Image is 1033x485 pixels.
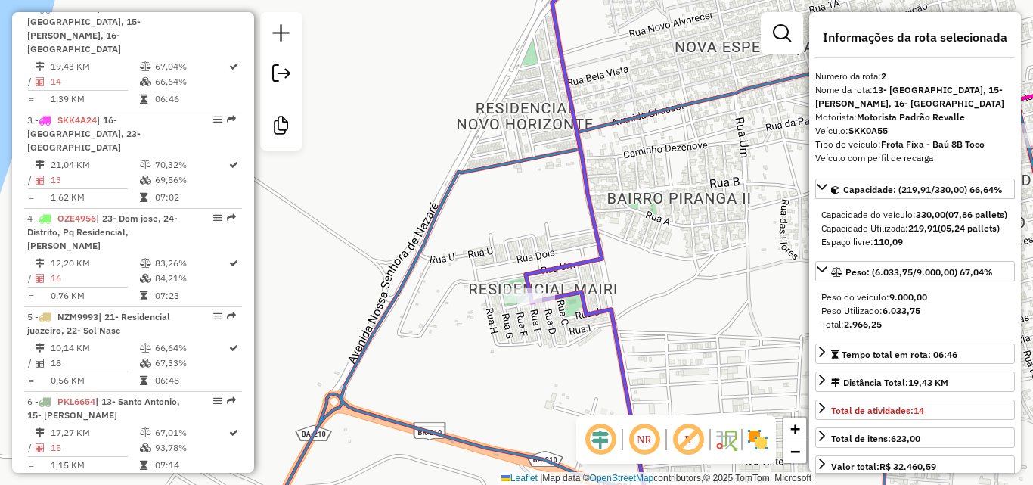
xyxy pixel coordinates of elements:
[27,458,35,473] td: =
[27,396,180,421] span: | 13- Santo Antonio, 15- [PERSON_NAME]
[213,396,222,406] em: Opções
[140,62,151,71] i: % de utilização do peso
[879,461,936,472] strong: R$ 32.460,59
[815,400,1015,420] a: Total de atividades:14
[815,110,1015,124] div: Motorista:
[154,373,228,388] td: 06:48
[821,291,927,303] span: Peso do veículo:
[36,443,45,452] i: Total de Atividades
[843,184,1003,195] span: Capacidade: (219,91/330,00) 66,64%
[50,373,139,388] td: 0,56 KM
[140,376,147,385] i: Tempo total em rota
[213,312,222,321] em: Opções
[154,425,228,440] td: 67,01%
[50,256,139,271] td: 12,20 KM
[154,74,228,89] td: 66,64%
[27,92,35,107] td: =
[815,261,1015,281] a: Peso: (6.033,75/9.000,00) 67,04%
[50,92,139,107] td: 1,39 KM
[50,271,139,286] td: 16
[815,30,1015,45] h4: Informações da rota selecionada
[36,62,45,71] i: Distância Total
[36,428,45,437] i: Distância Total
[50,458,139,473] td: 1,15 KM
[27,311,170,336] span: 5 -
[27,288,35,303] td: =
[883,305,920,316] strong: 6.033,75
[140,291,147,300] i: Tempo total em rota
[154,271,228,286] td: 84,21%
[889,291,927,303] strong: 9.000,00
[36,160,45,169] i: Distância Total
[831,460,936,474] div: Valor total:
[154,59,228,74] td: 67,04%
[815,84,1004,109] strong: 13- [GEOGRAPHIC_DATA], 15- [PERSON_NAME], 16- [GEOGRAPHIC_DATA]
[881,138,985,150] strong: Frota Fixa - Baú 8B Toco
[891,433,920,444] strong: 623,00
[873,236,903,247] strong: 110,09
[140,77,151,86] i: % de utilização da cubagem
[57,213,96,224] span: OZE4956
[498,472,815,485] div: Map data © contributors,© 2025 TomTom, Microsoft
[229,428,238,437] i: Rota otimizada
[229,62,238,71] i: Rota otimizada
[842,349,957,360] span: Tempo total em rota: 06:46
[27,213,178,251] span: 4 -
[845,266,993,278] span: Peso: (6.033,75/9.000,00) 67,04%
[36,176,45,185] i: Total de Atividades
[154,356,228,371] td: 67,33%
[848,125,888,136] strong: SKK0A55
[27,213,178,251] span: | 23- Dom jose, 24- Distrito, Pq Residencial, [PERSON_NAME]
[36,259,45,268] i: Distância Total
[50,340,139,356] td: 10,14 KM
[831,376,948,390] div: Distância Total:
[140,259,151,268] i: % de utilização do peso
[821,208,1009,222] div: Capacidade do veículo:
[815,83,1015,110] div: Nome da rota:
[670,421,706,458] span: Exibir rótulo
[783,418,806,440] a: Zoom in
[140,160,151,169] i: % de utilização do peso
[27,190,35,205] td: =
[815,344,1015,364] a: Tempo total em rota: 06:46
[50,173,139,188] td: 13
[154,92,228,107] td: 06:46
[50,157,139,173] td: 21,04 KM
[815,284,1015,337] div: Peso: (6.033,75/9.000,00) 67,04%
[50,59,139,74] td: 19,43 KM
[831,432,920,446] div: Total de itens:
[908,222,938,234] strong: 219,91
[27,396,180,421] span: 6 -
[27,271,35,286] td: /
[815,151,1015,165] div: Veículo com perfil de recarga
[227,115,236,124] em: Rota exportada
[815,70,1015,83] div: Número da rota:
[50,425,139,440] td: 17,27 KM
[27,173,35,188] td: /
[945,209,1007,220] strong: (07,86 pallets)
[27,114,141,153] span: | 16- [GEOGRAPHIC_DATA], 23- [GEOGRAPHIC_DATA]
[582,421,619,458] span: Ocultar deslocamento
[229,160,238,169] i: Rota otimizada
[266,110,296,145] a: Criar modelo
[36,274,45,283] i: Total de Atividades
[229,259,238,268] i: Rota otimizada
[36,359,45,368] i: Total de Atividades
[821,318,1009,331] div: Total:
[227,312,236,321] em: Rota exportada
[154,173,228,188] td: 69,56%
[815,455,1015,476] a: Valor total:R$ 32.460,59
[790,419,800,438] span: +
[767,18,797,48] a: Exibir filtros
[57,114,97,126] span: SKK4A24
[821,304,1009,318] div: Peso Utilizado:
[746,427,770,452] img: Exibir/Ocultar setores
[227,213,236,222] em: Rota exportada
[821,235,1009,249] div: Espaço livre:
[36,344,45,353] i: Distância Total
[154,288,228,303] td: 07:23
[140,95,147,104] i: Tempo total em rota
[140,359,151,368] i: % de utilização da cubagem
[140,193,147,202] i: Tempo total em rota
[27,114,141,153] span: 3 -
